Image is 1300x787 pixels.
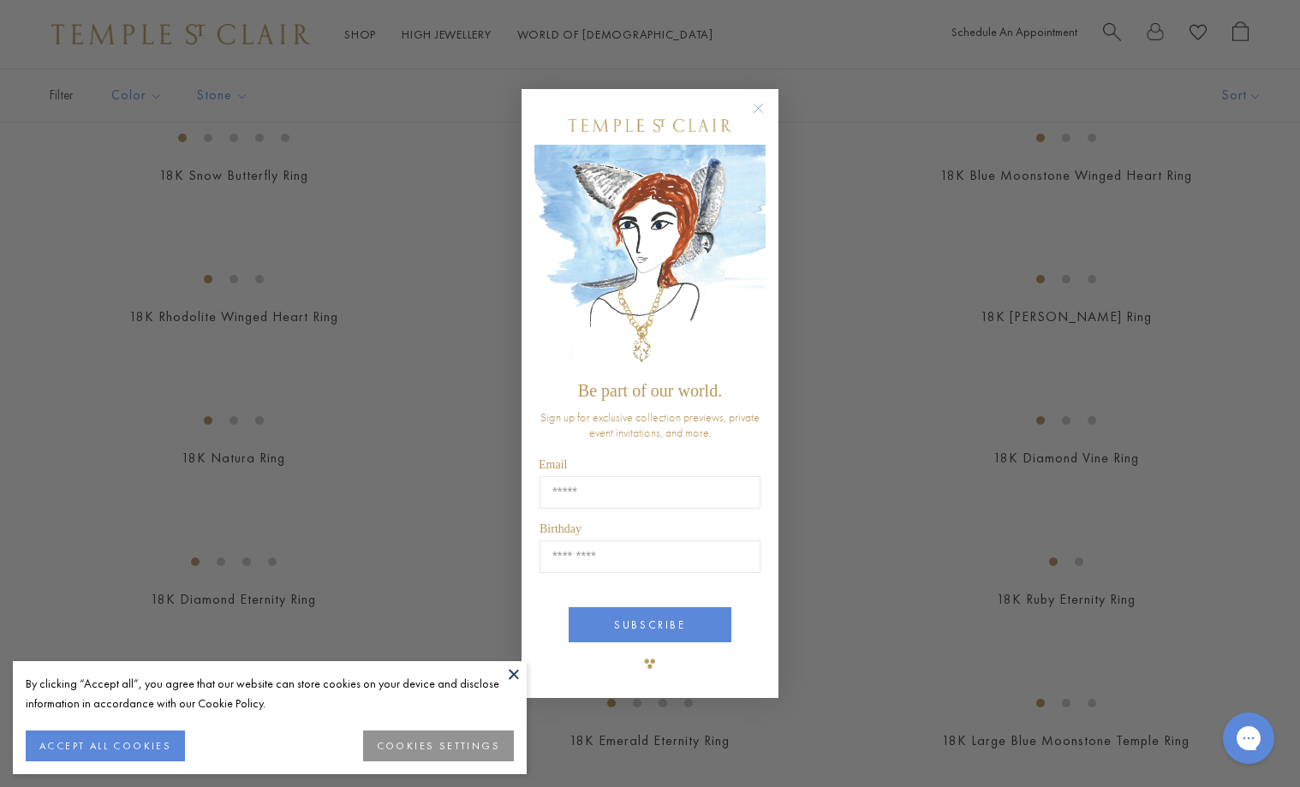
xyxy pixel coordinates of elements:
[363,730,514,761] button: COOKIES SETTINGS
[1214,707,1283,770] iframe: Gorgias live chat messenger
[26,730,185,761] button: ACCEPT ALL COOKIES
[569,607,731,642] button: SUBSCRIBE
[539,458,567,471] span: Email
[540,409,760,440] span: Sign up for exclusive collection previews, private event invitations, and more.
[534,145,766,373] img: c4a9eb12-d91a-4d4a-8ee0-386386f4f338.jpeg
[569,119,731,132] img: Temple St. Clair
[633,647,667,681] img: TSC
[540,522,581,535] span: Birthday
[756,106,778,128] button: Close dialog
[578,381,722,400] span: Be part of our world.
[26,674,514,713] div: By clicking “Accept all”, you agree that our website can store cookies on your device and disclos...
[540,476,760,509] input: Email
